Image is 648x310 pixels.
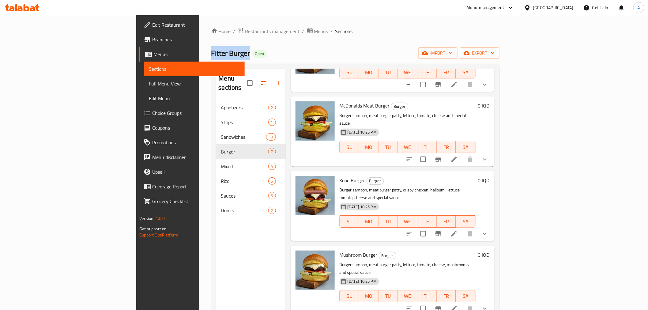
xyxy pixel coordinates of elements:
span: Fitter Burger [211,46,250,60]
a: Branches [139,32,244,47]
button: delete [463,226,477,241]
button: TU [379,141,398,153]
span: MO [362,143,376,152]
span: 5 [269,178,276,184]
a: Edit menu item [450,81,458,88]
span: Coupons [152,124,239,131]
span: Sort sections [256,76,271,90]
img: Mushroom Burger [296,251,335,290]
span: Sections [149,65,239,73]
button: TH [417,66,437,78]
a: Grocery Checklist [139,194,244,209]
button: show more [477,77,492,92]
button: TU [379,215,398,228]
span: Edit Menu [149,95,239,102]
a: Edit menu item [450,230,458,237]
button: TU [379,290,398,302]
span: TU [381,217,395,226]
button: sort-choices [402,77,417,92]
a: Support.OpsPlatform [139,231,178,239]
span: [DATE] 10:25 PM [345,278,379,284]
div: Open [253,50,267,58]
span: export [465,49,495,57]
span: TU [381,292,395,301]
button: SA [456,290,475,302]
button: WE [398,215,417,228]
svg: Show Choices [481,81,488,88]
div: Burger [391,103,409,110]
button: WE [398,290,417,302]
div: Rizo [221,177,268,185]
span: [DATE] 10:25 PM [345,129,379,135]
span: McDonalds Meat Burger [340,101,390,110]
button: Branch-specific-item [431,77,446,92]
span: TH [420,292,434,301]
p: Burger samoon, meat burger patty, crispy chicken, halloumi, lettuce, tomato, cheese and special s... [340,186,476,202]
span: MO [362,68,376,77]
span: 2 [269,105,276,111]
h6: 0 IQD [478,251,490,259]
span: Burger [379,252,396,259]
a: Menus [307,27,328,35]
span: Menus [314,28,328,35]
button: Branch-specific-item [431,226,446,241]
button: SA [456,141,475,153]
span: SA [458,217,473,226]
span: 7 [269,149,276,155]
button: SA [456,66,475,78]
span: 2 [269,208,276,214]
span: TU [381,143,395,152]
span: 4 [269,164,276,169]
a: Menu disclaimer [139,150,244,164]
span: 5 [269,193,276,199]
div: Rizo5 [216,174,286,188]
span: TH [420,217,434,226]
button: Add section [271,76,286,90]
div: Appetizers2 [216,100,286,115]
div: Drinks2 [216,203,286,218]
span: Sections [335,28,353,35]
button: SA [456,215,475,228]
button: Branch-specific-item [431,152,446,167]
h6: 0 IQD [478,101,490,110]
span: MO [362,217,376,226]
span: SA [458,292,473,301]
span: WE [401,292,415,301]
button: MO [359,290,379,302]
span: Burger [391,103,408,110]
span: TU [381,68,395,77]
p: Burger samoon, meat burger patty, lettuce, tomato, cheese, mushrooms and special sauce [340,261,476,276]
button: SU [340,290,359,302]
span: Choice Groups [152,109,239,117]
a: Edit menu item [450,156,458,163]
span: Select to update [417,153,430,166]
span: TH [420,143,434,152]
button: sort-choices [402,152,417,167]
a: Full Menu View [144,76,244,91]
span: FR [439,217,454,226]
span: Promotions [152,139,239,146]
div: Burger [221,148,268,155]
span: 1 [269,119,276,125]
span: Sauces [221,192,268,199]
span: Mushroom Burger [340,250,378,259]
a: Choice Groups [139,106,244,120]
button: TH [417,290,437,302]
button: delete [463,152,477,167]
span: WE [401,143,415,152]
button: MO [359,141,379,153]
span: Menu disclaimer [152,153,239,161]
button: import [418,47,458,59]
button: FR [437,141,456,153]
button: FR [437,290,456,302]
div: Appetizers [221,104,268,111]
div: Sandwiches10 [216,130,286,144]
div: items [268,163,276,170]
span: SU [342,217,357,226]
div: items [268,119,276,126]
svg: Show Choices [481,156,488,163]
a: Promotions [139,135,244,150]
span: SA [458,143,473,152]
div: Strips [221,119,268,126]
